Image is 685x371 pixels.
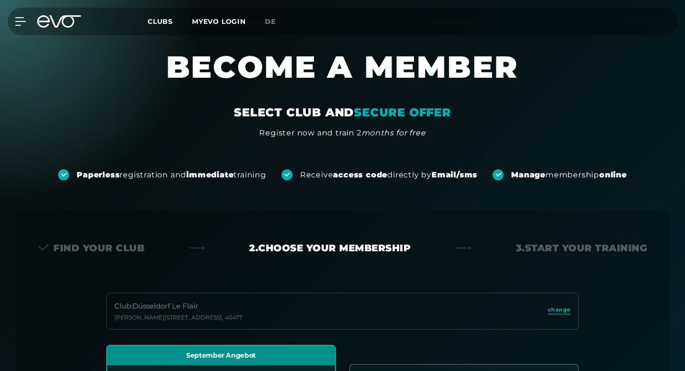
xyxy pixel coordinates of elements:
a: change [548,306,571,317]
div: [PERSON_NAME][STREET_ADDRESS] , 40477 [114,314,242,321]
div: Register now and train 2 [259,127,425,139]
span: Clubs [148,17,173,26]
h1: BECOME A MEMBER [123,48,562,105]
div: 3. Start your Training [516,241,647,255]
a: de [265,16,287,27]
strong: immediate [186,170,233,179]
a: Clubs [148,17,192,26]
div: Receive directly by [300,170,477,180]
strong: Manage [511,170,545,179]
div: Find your club [38,241,144,255]
strong: Paperless [77,170,120,179]
div: 2. Choose your membership [249,241,411,255]
div: membership [511,170,627,180]
strong: Email/sms [432,170,477,179]
strong: access code [333,170,387,179]
div: registration and training [77,170,266,180]
em: SECURE OFFER [354,105,451,119]
strong: online [599,170,627,179]
div: Club : Düsseldorf Le Flair [114,301,242,312]
div: SELECT CLUB AND [234,105,451,120]
a: MYEVO LOGIN [192,17,246,26]
em: months for free [362,128,426,137]
span: de [265,17,276,26]
span: change [548,306,571,314]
